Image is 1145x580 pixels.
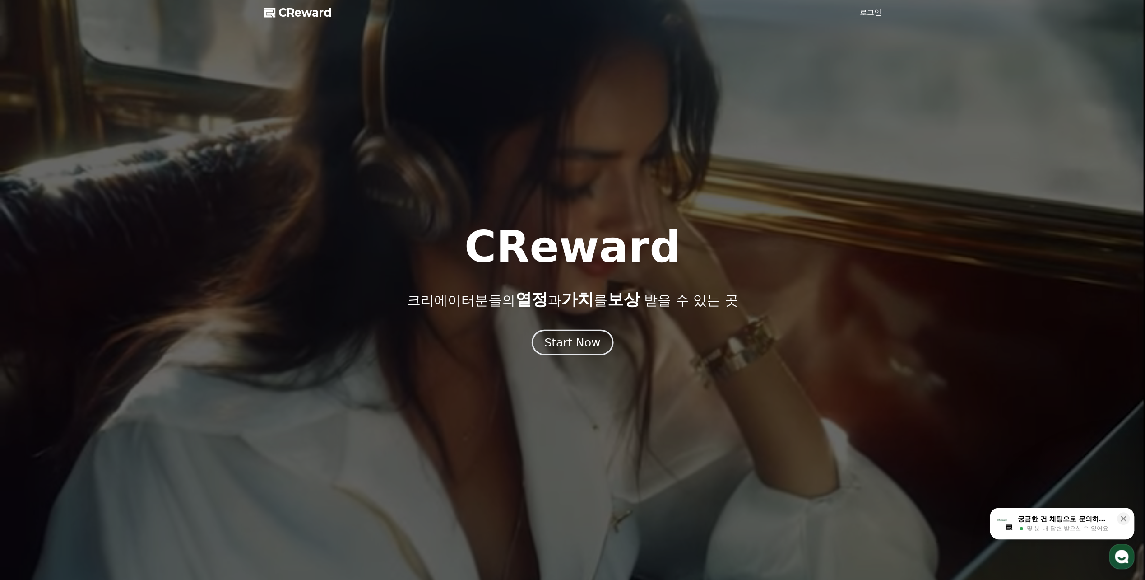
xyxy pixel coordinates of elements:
[264,5,332,20] a: CReward
[278,5,332,20] span: CReward
[607,290,640,309] span: 보상
[3,286,60,309] a: 홈
[28,300,34,307] span: 홈
[532,330,613,355] button: Start Now
[139,300,150,307] span: 설정
[60,286,116,309] a: 대화
[464,225,681,269] h1: CReward
[561,290,593,309] span: 가치
[83,300,93,308] span: 대화
[407,290,738,309] p: 크리에이터분들의 과 를 받을 수 있는 곳
[116,286,173,309] a: 설정
[544,335,600,350] div: Start Now
[533,339,612,348] a: Start Now
[515,290,547,309] span: 열정
[860,7,881,18] a: 로그인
